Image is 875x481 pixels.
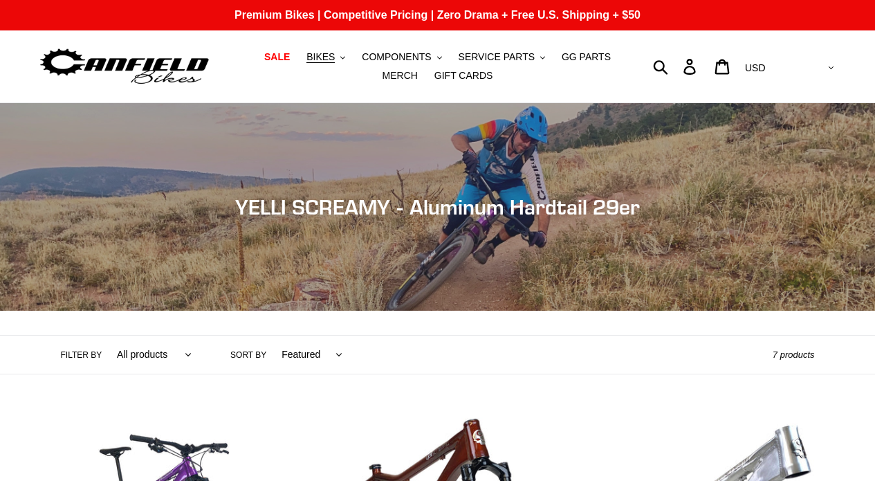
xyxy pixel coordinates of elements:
span: COMPONENTS [362,51,431,63]
button: SERVICE PARTS [452,48,552,66]
span: SALE [264,51,290,63]
img: Canfield Bikes [38,45,211,89]
span: GG PARTS [562,51,611,63]
label: Filter by [61,349,102,361]
span: SERVICE PARTS [459,51,535,63]
span: MERCH [383,70,418,82]
a: MERCH [376,66,425,85]
label: Sort by [230,349,266,361]
a: SALE [257,48,297,66]
a: GG PARTS [555,48,618,66]
span: 7 products [773,350,815,360]
span: BIKES [306,51,335,63]
button: BIKES [300,48,352,66]
a: GIFT CARDS [427,66,500,85]
span: GIFT CARDS [434,70,493,82]
button: COMPONENTS [355,48,448,66]
span: YELLI SCREAMY - Aluminum Hardtail 29er [235,194,640,219]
